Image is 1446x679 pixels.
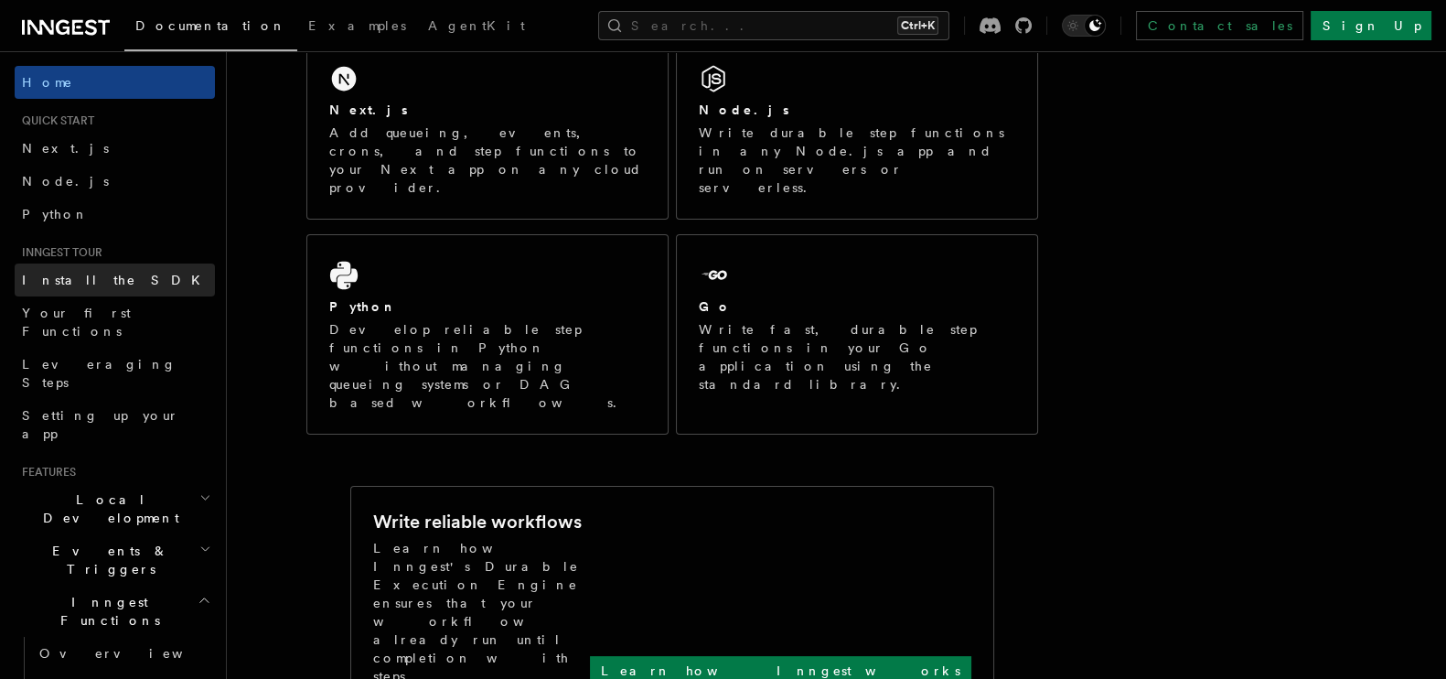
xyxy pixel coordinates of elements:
[15,465,76,480] span: Features
[297,5,417,49] a: Examples
[15,593,198,630] span: Inngest Functions
[15,264,215,296] a: Install the SDK
[15,66,215,99] a: Home
[1062,15,1106,37] button: Toggle dark mode
[15,534,215,586] button: Events & Triggers
[428,18,525,33] span: AgentKit
[699,101,789,119] h2: Node.js
[15,490,199,527] span: Local Development
[417,5,536,49] a: AgentKit
[1136,11,1303,40] a: Contact sales
[329,297,397,316] h2: Python
[15,586,215,637] button: Inngest Functions
[329,101,408,119] h2: Next.js
[1311,11,1431,40] a: Sign Up
[373,509,582,534] h2: Write reliable workflows
[22,357,177,390] span: Leveraging Steps
[22,174,109,189] span: Node.js
[22,408,179,441] span: Setting up your app
[22,273,211,287] span: Install the SDK
[699,297,732,316] h2: Go
[15,113,94,128] span: Quick start
[15,165,215,198] a: Node.js
[15,542,199,578] span: Events & Triggers
[124,5,297,51] a: Documentation
[306,234,669,435] a: PythonDevelop reliable step functions in Python without managing queueing systems or DAG based wo...
[15,399,215,450] a: Setting up your app
[22,141,109,156] span: Next.js
[22,207,89,221] span: Python
[329,124,646,197] p: Add queueing, events, crons, and step functions to your Next app on any cloud provider.
[699,124,1015,197] p: Write durable step functions in any Node.js app and run on servers or serverless.
[15,483,215,534] button: Local Development
[22,306,131,339] span: Your first Functions
[32,637,215,670] a: Overview
[135,18,286,33] span: Documentation
[15,132,215,165] a: Next.js
[676,38,1038,220] a: Node.jsWrite durable step functions in any Node.js app and run on servers or serverless.
[308,18,406,33] span: Examples
[897,16,938,35] kbd: Ctrl+K
[15,198,215,231] a: Python
[329,320,646,412] p: Develop reliable step functions in Python without managing queueing systems or DAG based workflows.
[15,348,215,399] a: Leveraging Steps
[22,73,73,92] span: Home
[15,245,102,260] span: Inngest tour
[15,296,215,348] a: Your first Functions
[699,320,1015,393] p: Write fast, durable step functions in your Go application using the standard library.
[598,11,949,40] button: Search...Ctrl+K
[676,234,1038,435] a: GoWrite fast, durable step functions in your Go application using the standard library.
[306,38,669,220] a: Next.jsAdd queueing, events, crons, and step functions to your Next app on any cloud provider.
[39,646,228,661] span: Overview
